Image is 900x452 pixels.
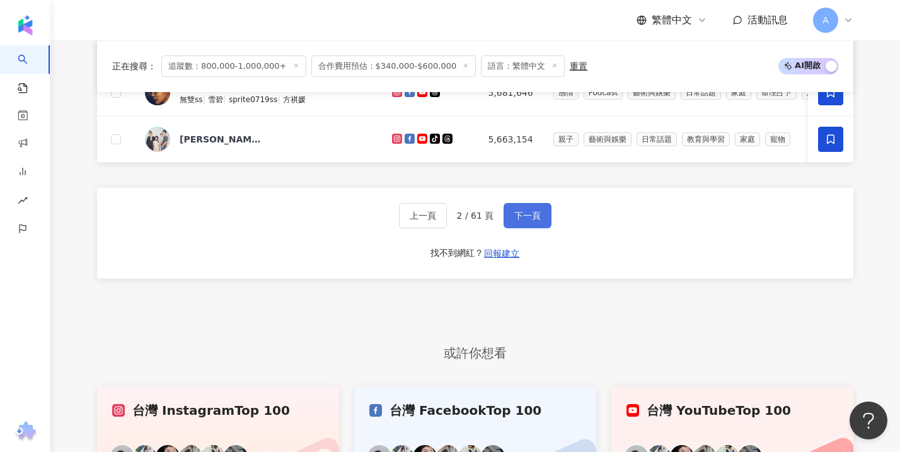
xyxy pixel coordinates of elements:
[514,211,541,221] span: 下一頁
[457,211,494,221] span: 2 / 61 頁
[369,402,581,419] div: 台灣 Facebook Top 100
[822,13,829,27] span: A
[637,132,677,146] span: 日常話題
[410,211,436,221] span: 上一頁
[145,127,170,152] img: KOL Avatar
[311,55,476,77] span: 合作費用預估：$340,000-$600,000
[18,45,43,95] a: search
[277,94,283,104] span: |
[802,86,842,100] span: 法政社會
[208,95,223,104] span: 雪碧
[478,117,543,163] td: 5,663,154
[13,422,38,442] img: chrome extension
[504,203,551,228] button: 下一頁
[15,15,35,35] img: logo icon
[430,247,483,260] div: 找不到網紅？
[726,86,751,100] span: 家庭
[145,127,372,152] a: KOL Avatar[PERSON_NAME]&Kim[PERSON_NAME]【那對夫妻】
[570,61,587,71] div: 重置
[747,14,788,26] span: 活動訊息
[756,86,797,100] span: 命理占卜
[18,188,28,216] span: rise
[283,95,306,104] span: 方祺媛
[481,55,565,77] span: 語言：繁體中文
[112,402,324,419] div: 台灣 Instagram Top 100
[850,402,887,439] iframe: Help Scout Beacon - Open
[584,86,623,100] span: Podcast
[223,94,229,104] span: |
[180,133,262,146] div: [PERSON_NAME]&Kim[PERSON_NAME]【那對夫妻】
[399,203,447,228] button: 上一頁
[180,95,203,104] span: 無雙ss
[145,79,372,106] a: KOL Avatar真雪碧無雙ss|雪碧|sprite0719ss|方祺媛
[681,86,721,100] span: 日常話題
[553,86,579,100] span: 感情
[652,13,692,27] span: 繁體中文
[765,132,790,146] span: 寵物
[626,402,838,419] div: 台灣 YouTube Top 100
[478,69,543,117] td: 5,681,646
[483,243,520,264] button: 回報建立
[203,94,209,104] span: |
[484,248,519,258] span: 回報建立
[584,132,632,146] span: 藝術與娛樂
[145,80,170,105] img: KOL Avatar
[628,86,676,100] span: 藝術與娛樂
[161,55,306,77] span: 追蹤數：800,000-1,000,000+
[229,95,277,104] span: sprite0719ss
[553,132,579,146] span: 親子
[735,132,760,146] span: 家庭
[431,344,519,363] span: 或許你想看
[112,61,156,71] span: 正在搜尋 ：
[682,132,730,146] span: 教育與學習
